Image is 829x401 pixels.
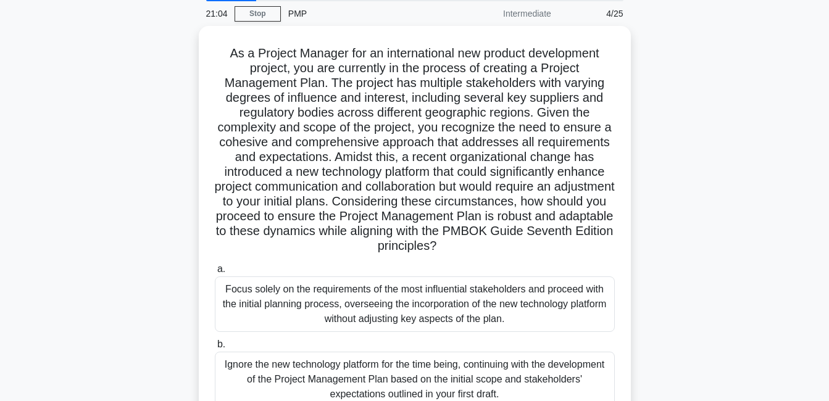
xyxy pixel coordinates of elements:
span: b. [217,339,225,349]
a: Stop [235,6,281,22]
div: 21:04 [199,1,235,26]
h5: As a Project Manager for an international new product development project, you are currently in t... [214,46,616,254]
div: 4/25 [559,1,631,26]
div: Focus solely on the requirements of the most influential stakeholders and proceed with the initia... [215,276,615,332]
div: Intermediate [451,1,559,26]
span: a. [217,263,225,274]
div: PMP [281,1,451,26]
